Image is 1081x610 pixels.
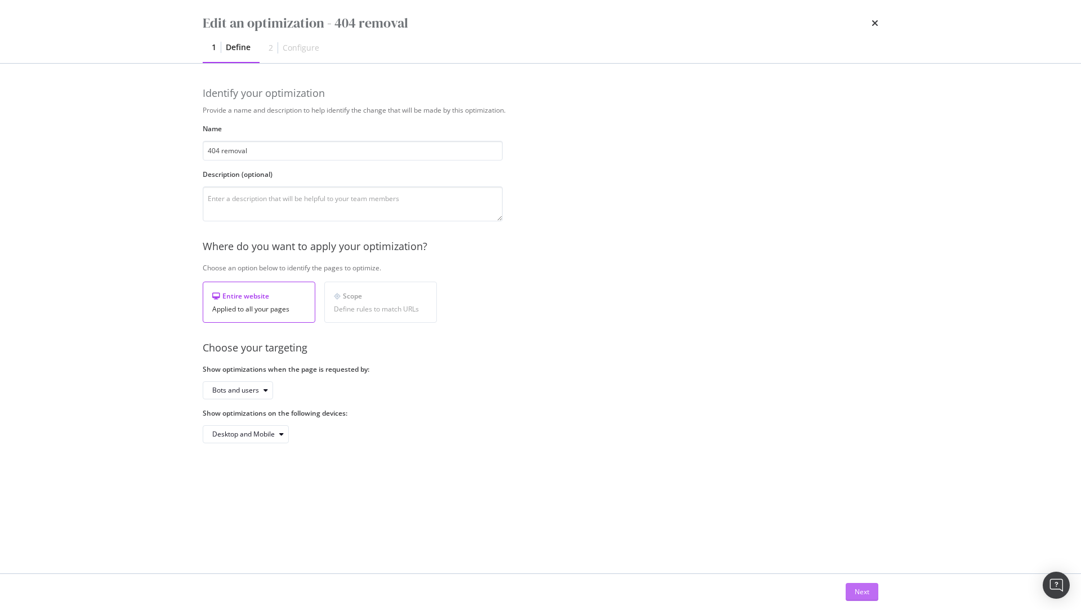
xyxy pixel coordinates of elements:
div: 1 [212,42,216,53]
div: Where do you want to apply your optimization? [203,239,878,254]
label: Name [203,124,503,133]
div: Bots and users [212,387,259,394]
div: 2 [269,42,273,54]
div: Configure [283,42,319,54]
div: Applied to all your pages [212,305,306,313]
div: Provide a name and description to help identify the change that will be made by this optimization. [203,105,878,115]
label: Show optimizations when the page is requested by: [203,364,503,374]
div: Choose your targeting [203,341,878,355]
div: Identify your optimization [203,86,878,101]
div: times [872,14,878,33]
div: Entire website [212,291,306,301]
div: Desktop and Mobile [212,431,275,438]
div: Open Intercom Messenger [1043,572,1070,599]
button: Next [846,583,878,601]
div: Edit an optimization - 404 removal [203,14,408,33]
div: Next [855,587,869,596]
div: Define [226,42,251,53]
label: Description (optional) [203,170,503,179]
label: Show optimizations on the following devices: [203,408,503,418]
div: Define rules to match URLs [334,305,427,313]
div: Scope [334,291,427,301]
div: Choose an option below to identify the pages to optimize. [203,263,878,273]
button: Desktop and Mobile [203,425,289,443]
button: Bots and users [203,381,273,399]
input: Enter an optimization name to easily find it back [203,141,503,161]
